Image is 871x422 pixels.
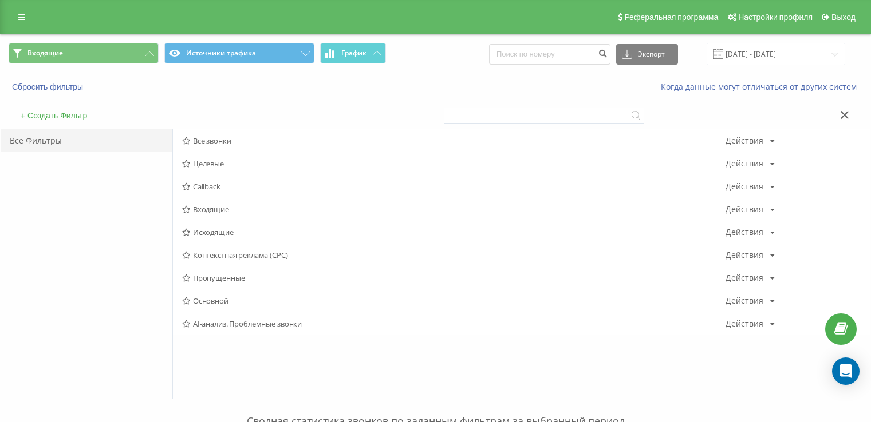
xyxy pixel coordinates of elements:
[17,110,90,121] button: + Создать Фильтр
[182,160,726,168] span: Целевые
[489,44,610,65] input: Поиск по номеру
[726,297,763,305] div: Действия
[341,49,366,57] span: График
[9,82,89,92] button: Сбросить фильтры
[726,228,763,236] div: Действия
[27,49,63,58] span: Входящие
[182,137,726,145] span: Все звонки
[837,110,853,122] button: Закрыть
[738,13,813,22] span: Настройки профиля
[726,320,763,328] div: Действия
[726,182,763,190] div: Действия
[661,81,862,92] a: Когда данные могут отличаться от других систем
[182,205,726,213] span: Входящие
[182,274,726,282] span: Пропущенные
[182,182,726,190] span: Callback
[726,251,763,259] div: Действия
[164,43,314,63] button: Источники трафика
[726,137,763,145] div: Действия
[320,43,386,63] button: График
[182,251,726,259] span: Контекстная реклама (CPC)
[624,13,718,22] span: Реферальная программа
[182,228,726,236] span: Исходящие
[9,43,159,63] button: Входящие
[182,320,726,328] span: AI-анализ. Проблемные звонки
[726,160,763,168] div: Действия
[616,44,678,65] button: Экспорт
[726,274,763,282] div: Действия
[831,13,856,22] span: Выход
[726,205,763,213] div: Действия
[832,357,860,385] div: Open Intercom Messenger
[1,129,172,152] div: Все Фильтры
[182,297,726,305] span: Основной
